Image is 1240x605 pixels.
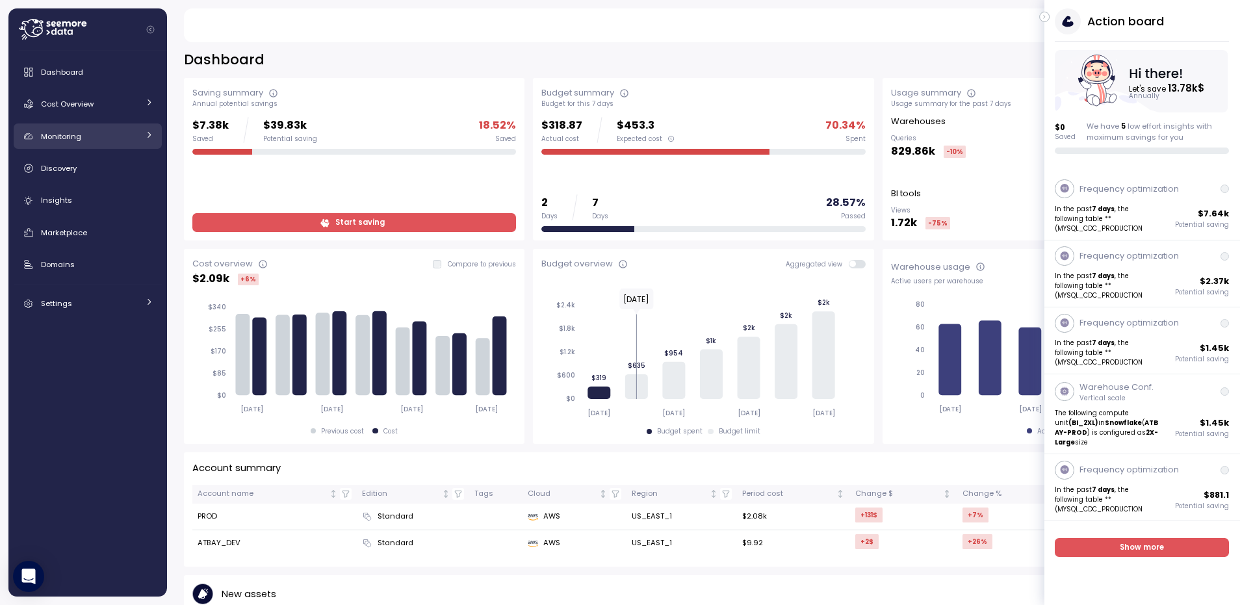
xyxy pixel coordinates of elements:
th: Change $Not sorted [850,485,957,504]
tspan: [DATE] [663,409,686,417]
div: Budget summary [541,86,614,99]
p: Warehouses [891,115,946,128]
span: Dashboard [41,67,83,77]
th: RegionNot sorted [626,485,737,504]
div: Saving summary [192,86,263,99]
tspan: [DATE] [1019,405,1042,413]
p: BI tools [891,187,921,200]
div: Cloud [528,488,597,500]
a: Marketplace [14,220,162,246]
th: Change %Not sorted [957,485,1066,504]
div: +7 % [962,508,988,522]
strong: ATBAY-PROD [1055,418,1159,437]
p: In the past , the following table **(MYSQL_CDC_PRODUCTION [1055,485,1160,514]
tspan: 20 [916,368,925,377]
p: $ 0 [1055,122,1076,133]
tspan: $1.2k [560,348,575,356]
a: Cost Overview [14,91,162,117]
span: Expected cost [617,135,662,144]
p: New assets [222,587,276,602]
div: Annual potential savings [192,99,516,109]
div: Open Intercom Messenger [13,561,44,592]
th: Period costNot sorted [737,485,850,504]
a: Dashboard [14,59,162,85]
tspan: $600 [557,371,575,380]
button: Collapse navigation [142,25,159,34]
p: Warehouse Conf. [1079,381,1154,394]
div: +26 % [962,534,992,549]
strong: (BI_2XL) [1069,418,1099,427]
span: 5 [1121,121,1126,131]
p: Compare to previous [448,260,516,269]
div: Not sorted [329,489,338,498]
th: Account nameNot sorted [192,485,357,504]
text: Annually [1130,92,1161,101]
tspan: $2k [818,298,830,307]
span: Start saving [335,214,385,231]
tspan: $954 [665,349,684,357]
tspan: $0 [217,391,226,400]
p: In the past , the following table **(MYSQL_CDC_PRODUCTION [1055,271,1160,300]
span: Insights [41,195,72,205]
span: Standard [378,537,413,549]
p: 2 [541,194,558,212]
td: US_EAST_1 [626,504,737,530]
div: Change % [962,488,1050,500]
span: Aggregated view [786,260,849,268]
p: $ 2.37k [1200,275,1230,288]
h2: Dashboard [184,51,265,70]
p: Potential saving [1176,220,1230,229]
tspan: $319 [591,374,606,382]
span: Discovery [41,163,77,174]
tspan: $2.4k [556,301,575,309]
div: Usage summary for the past 7 days [891,99,1215,109]
span: Cost Overview [41,99,94,109]
strong: 7 days [1092,339,1115,347]
a: Insights [14,188,162,214]
tspan: [DATE] [320,405,343,413]
tspan: $1k [706,336,717,344]
tspan: 40 [915,346,925,354]
p: $ 881.1 [1204,489,1230,502]
div: Period cost [742,488,834,500]
div: Not sorted [836,489,845,498]
strong: 7 days [1092,205,1115,213]
p: In the past , the following table **(MYSQL_CDC_PRODUCTION [1055,338,1160,367]
p: Potential saving [1176,355,1230,364]
p: $39.83k [263,117,317,135]
div: Usage summary [891,86,961,99]
a: Frequency optimizationIn the past7 days, the following table **(MYSQL_CDC_PRODUCTION$881.1Potenti... [1044,454,1240,521]
p: Vertical scale [1079,394,1154,403]
tspan: 80 [916,300,925,309]
div: Saved [495,135,516,144]
p: Potential saving [1176,288,1230,297]
p: 28.57 % [826,194,866,212]
strong: 7 days [1092,485,1115,494]
tspan: [DATE] [400,405,423,413]
p: Frequency optimization [1079,316,1179,329]
div: +2 $ [855,534,879,549]
p: In the past , the following table **(MYSQL_CDC_PRODUCTION [1055,204,1160,233]
a: Start saving [192,213,516,232]
tspan: $85 [213,369,226,378]
a: Frequency optimizationIn the past7 days, the following table **(MYSQL_CDC_PRODUCTION$7.64kPotenti... [1044,173,1240,240]
tspan: $635 [628,361,645,370]
div: Warehouse usage [891,261,970,274]
p: $453.3 [617,117,675,135]
tspan: $340 [208,303,226,311]
p: Potential saving [1176,430,1230,439]
div: Potential saving [263,135,317,144]
a: Monitoring [14,123,162,149]
p: Account summary [192,461,281,476]
p: Potential saving [1176,502,1230,511]
div: Actual cost [541,135,582,144]
text: Let's save [1130,81,1206,95]
div: AWS [528,511,621,522]
p: Frequency optimization [1079,183,1179,196]
div: Cost overview [192,257,253,270]
tspan: [DATE] [240,405,263,413]
p: $ 1.45k [1200,342,1230,355]
a: Settings [14,290,162,316]
span: Marketplace [41,227,87,238]
h3: Action board [1087,13,1164,29]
